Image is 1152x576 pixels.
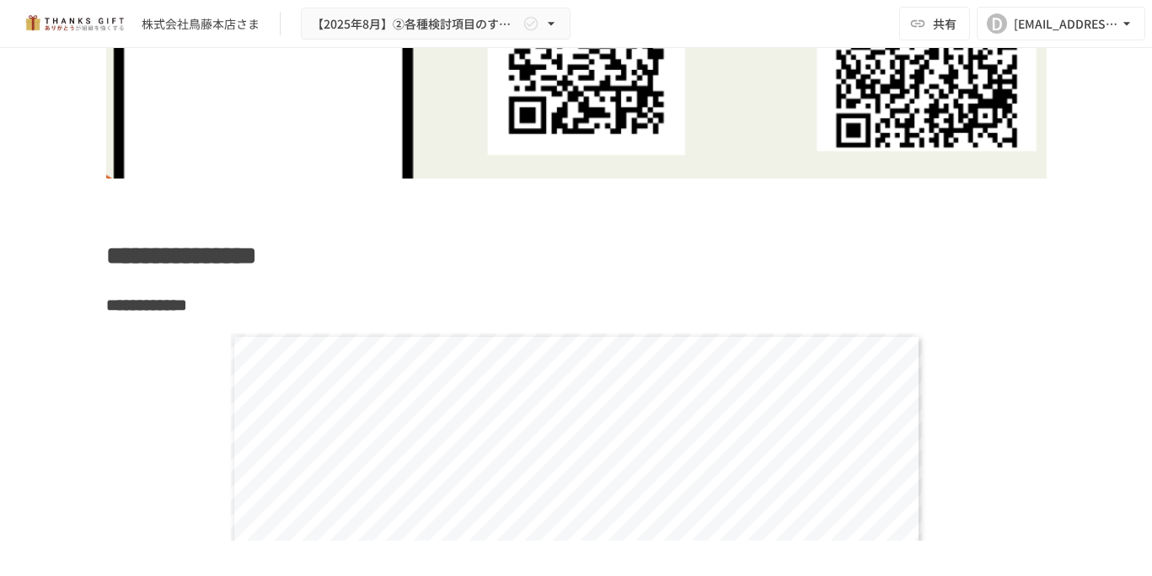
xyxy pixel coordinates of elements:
[987,13,1007,34] div: D
[301,8,571,40] button: 【2025年8月】②各種検討項目のすり合わせ/ THANKS GIFTキックオフMTG
[20,10,128,37] img: mMP1OxWUAhQbsRWCurg7vIHe5HqDpP7qZo7fRoNLXQh
[312,13,519,35] span: 【2025年8月】②各種検討項目のすり合わせ/ THANKS GIFTキックオフMTG
[899,7,970,40] button: 共有
[1014,13,1118,35] div: [EMAIL_ADDRESS][DOMAIN_NAME]
[142,15,260,33] div: 株式会社鳥藤本店さま
[977,7,1145,40] button: D[EMAIL_ADDRESS][DOMAIN_NAME]
[933,14,956,33] span: 共有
